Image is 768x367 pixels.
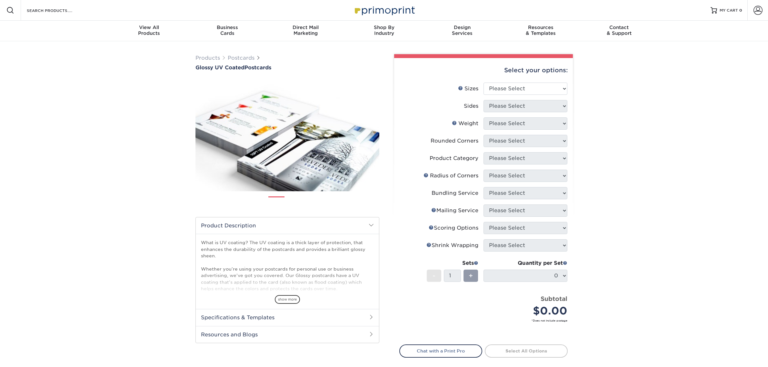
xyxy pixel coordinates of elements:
[201,239,374,338] p: What is UV coating? The UV coating is a thick layer of protection, that enhances the durability o...
[110,25,188,36] div: Products
[399,344,482,357] a: Chat with a Print Pro
[352,3,416,17] img: Primoprint
[464,102,478,110] div: Sides
[580,25,658,30] span: Contact
[423,25,502,36] div: Services
[195,71,379,198] img: Glossy UV Coated 01
[345,25,423,36] div: Industry
[431,137,478,145] div: Rounded Corners
[427,259,478,267] div: Sets
[266,25,345,36] div: Marketing
[399,58,568,83] div: Select your options:
[196,326,379,343] h2: Resources and Blogs
[195,55,220,61] a: Products
[188,25,266,30] span: Business
[266,25,345,30] span: Direct Mail
[110,25,188,30] span: View All
[430,154,478,162] div: Product Category
[580,21,658,41] a: Contact& Support
[195,64,379,71] h1: Postcards
[268,194,284,210] img: Postcards 01
[429,224,478,232] div: Scoring Options
[404,319,567,322] small: *Does not include postage
[502,25,580,36] div: & Templates
[432,189,478,197] div: Bundling Service
[345,25,423,30] span: Shop By
[266,21,345,41] a: Direct MailMarketing
[433,271,435,281] span: -
[431,207,478,214] div: Mailing Service
[188,21,266,41] a: BusinessCards
[502,25,580,30] span: Resources
[502,21,580,41] a: Resources& Templates
[541,295,567,302] strong: Subtotal
[424,172,478,180] div: Radius of Corners
[580,25,658,36] div: & Support
[26,6,89,14] input: SEARCH PRODUCTS.....
[452,120,478,127] div: Weight
[458,85,478,93] div: Sizes
[110,21,188,41] a: View AllProducts
[275,295,300,304] span: show more
[720,8,738,13] span: MY CART
[423,21,502,41] a: DesignServices
[196,217,379,234] h2: Product Description
[228,55,254,61] a: Postcards
[188,25,266,36] div: Cards
[469,271,473,281] span: +
[195,64,379,71] a: Glossy UV CoatedPostcards
[426,242,478,249] div: Shrink Wrapping
[484,259,567,267] div: Quantity per Set
[196,309,379,326] h2: Specifications & Templates
[195,64,244,71] span: Glossy UV Coated
[345,21,423,41] a: Shop ByIndustry
[290,194,306,210] img: Postcards 02
[485,344,568,357] a: Select All Options
[739,8,742,13] span: 0
[488,303,567,319] div: $0.00
[423,25,502,30] span: Design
